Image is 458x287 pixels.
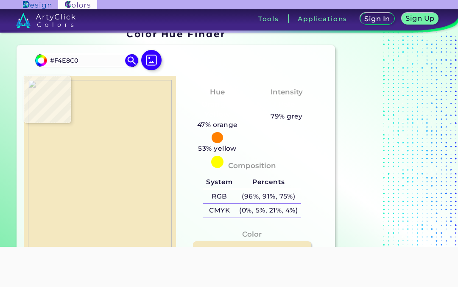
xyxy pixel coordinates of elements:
iframe: Advertisement [75,247,383,285]
img: logo_artyclick_colors_white.svg [16,13,76,28]
h5: (0%, 5%, 21%, 4%) [236,204,301,218]
h3: Tools [258,16,279,22]
h5: Sign Up [405,15,434,22]
input: type color.. [47,55,126,66]
a: Sign In [360,13,395,25]
h3: Pale [274,99,299,110]
h4: Color [242,228,262,240]
h4: Hue [210,86,225,98]
h5: 47% orange [194,119,241,130]
h3: Orange-Yellow [187,99,247,119]
h4: Composition [228,160,276,172]
img: ArtyClick Design logo [23,1,51,9]
h5: Percents [236,175,301,189]
a: Sign Up [402,13,439,25]
h4: Intensity [271,86,303,98]
img: icon search [125,54,138,67]
img: icon picture [141,50,162,70]
h5: System [203,175,236,189]
h5: CMYK [203,204,236,218]
h1: Color Hue Finder [126,28,225,40]
h5: 79% grey [271,111,303,122]
h3: Applications [298,16,347,22]
h5: (96%, 91%, 75%) [236,189,301,203]
h5: RGB [203,189,236,203]
h5: Sign In [364,15,390,22]
img: d48db602-f842-4911-88fe-a15db9cee4ee [28,80,172,256]
h5: 53% yellow [195,143,240,154]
